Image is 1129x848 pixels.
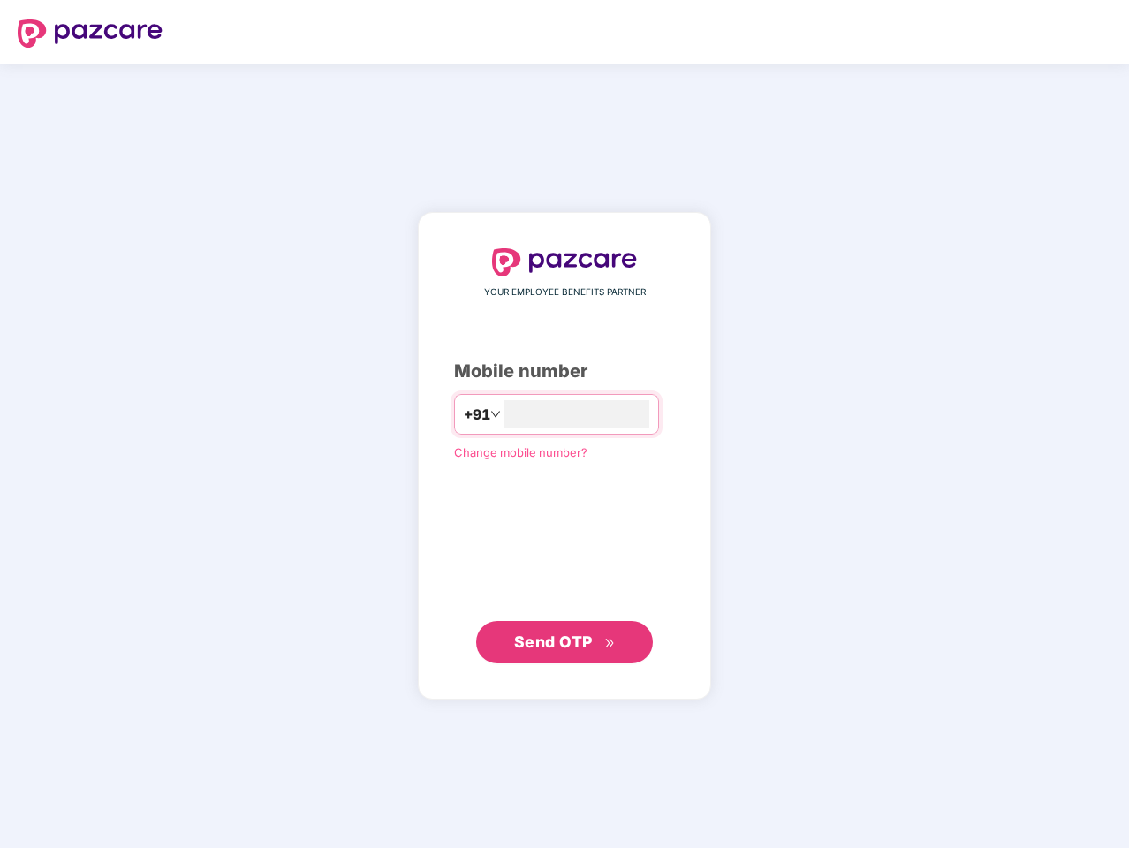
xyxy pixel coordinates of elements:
[476,621,653,663] button: Send OTPdouble-right
[490,409,501,420] span: down
[492,248,637,276] img: logo
[464,404,490,426] span: +91
[454,358,675,385] div: Mobile number
[514,632,593,651] span: Send OTP
[484,285,646,299] span: YOUR EMPLOYEE BENEFITS PARTNER
[604,638,616,649] span: double-right
[18,19,163,48] img: logo
[454,445,587,459] a: Change mobile number?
